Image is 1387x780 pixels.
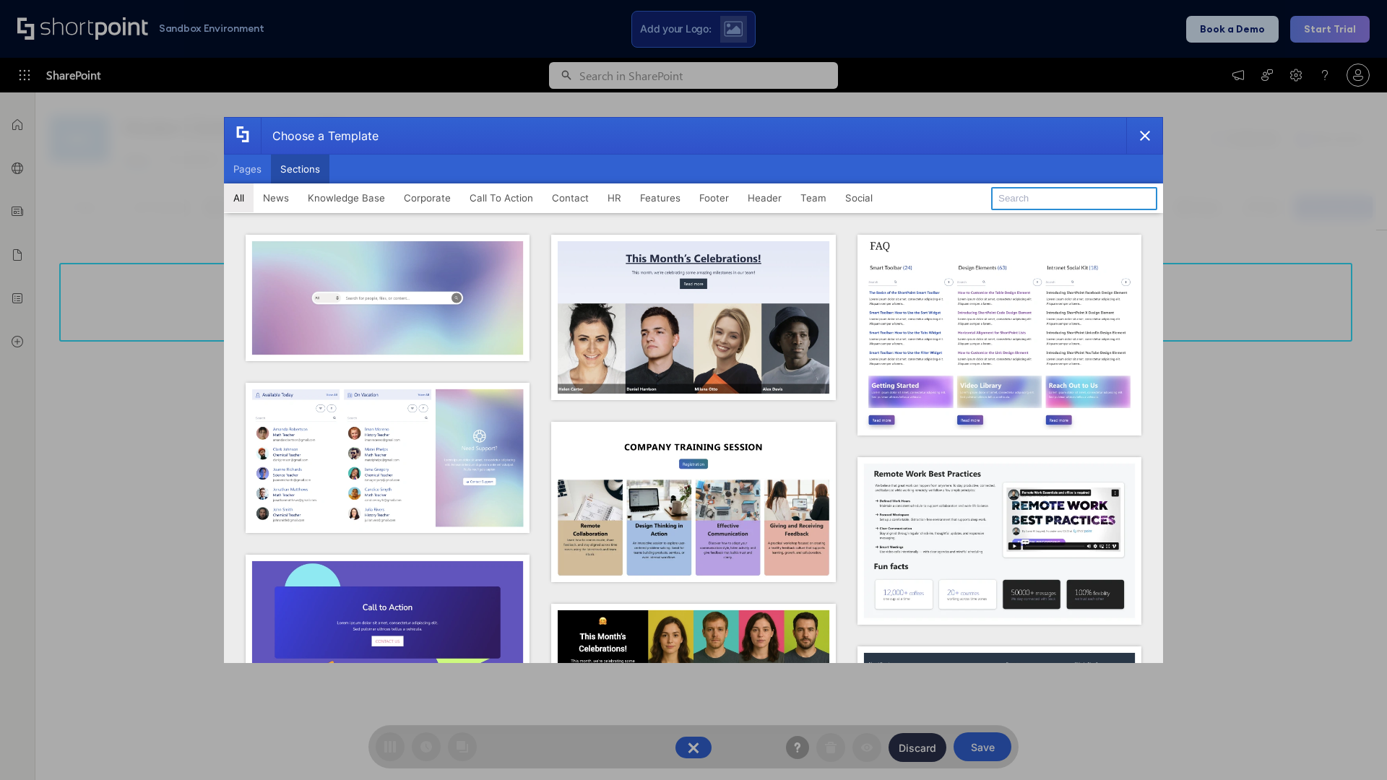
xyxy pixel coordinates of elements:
[543,183,598,212] button: Contact
[224,183,254,212] button: All
[271,155,329,183] button: Sections
[836,183,882,212] button: Social
[991,187,1157,210] input: Search
[690,183,738,212] button: Footer
[791,183,836,212] button: Team
[261,118,379,154] div: Choose a Template
[224,117,1163,663] div: template selector
[394,183,460,212] button: Corporate
[460,183,543,212] button: Call To Action
[298,183,394,212] button: Knowledge Base
[224,155,271,183] button: Pages
[598,183,631,212] button: HR
[631,183,690,212] button: Features
[1315,711,1387,780] iframe: Chat Widget
[738,183,791,212] button: Header
[254,183,298,212] button: News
